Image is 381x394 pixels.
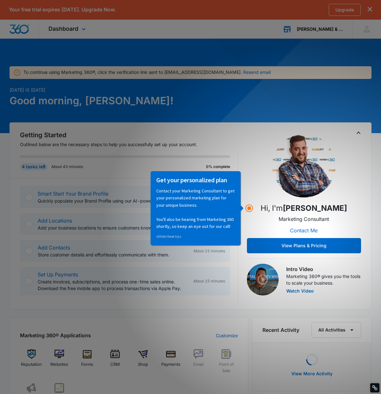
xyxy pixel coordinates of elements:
[48,349,71,378] a: Websites
[38,191,108,197] a: Smart Start Your Brand Profile
[286,273,361,286] p: Marketing 360® gives you the tools to scale your business.
[262,326,299,334] h6: Recent Activity
[48,25,78,32] span: Dashboard
[132,349,154,378] a: Shop
[38,278,188,292] p: Create invoices, subscriptions, and process one-time sales online. Download the free mobile app t...
[286,265,361,273] h3: Intro Video
[159,349,182,378] a: Payments
[138,361,148,368] span: Shop
[23,69,271,75] div: To continue using Marketing 360®, click the verification link sent to [EMAIL_ADDRESS][DOMAIN_NAME].
[215,349,238,378] a: Point of Sale
[285,366,339,381] button: View More Activity
[372,385,378,391] div: Restore Info Box &#10;&#10;NoFollow Info:&#10; META-Robots NoFollow: &#09;true&#10; META-Robots N...
[7,63,31,68] a: Hide these tips
[81,361,93,368] span: Forms
[10,87,248,93] p: [DATE] is [DATE]
[38,244,70,251] a: Add Contacts
[38,217,72,224] a: Add Locations
[193,361,203,368] span: Email
[104,349,126,378] a: CRM
[368,7,372,13] button: dismiss this dialog
[21,361,42,368] span: Reputation
[206,164,230,170] p: 0% complete
[39,20,97,38] div: Dashboard
[20,349,43,378] a: Reputation
[261,203,347,214] p: Hi, I'm
[76,349,99,378] a: Forms
[20,332,91,339] h2: Marketing 360® Applications
[7,16,85,59] p: Contact your Marketing Consultant to get your personalized marketing plan for your unique busines...
[286,289,314,293] button: Watch Video
[193,278,225,284] span: About 15 minutes
[247,264,279,295] img: Intro Video
[7,63,10,68] span: ⊘
[187,349,210,378] a: Email
[312,322,361,338] button: All Activities
[38,224,191,231] p: Add your business locations to ensure customers know where to find you.
[272,134,336,197] img: Matthew Holzapfel
[50,361,68,368] span: Websites
[38,197,188,204] p: Quickly populate your Brand Profile using our AI-powered tool.
[329,4,361,16] a: Upgrade
[110,361,120,368] span: CRM
[355,129,362,137] button: Toggle Collapse
[216,332,238,339] a: Customize
[193,248,225,254] span: About 15 minutes
[20,130,238,140] h2: Getting Started
[283,203,347,213] strong: [PERSON_NAME]
[243,70,271,74] button: Resend email
[247,238,361,253] button: View Plans & Pricing
[279,215,329,223] p: Marketing Consultant
[38,251,188,258] p: Store customer details and effortlessly communicate with them.
[215,361,238,374] span: Point of Sale
[161,361,180,368] span: Payments
[284,223,324,238] button: Contact Me
[10,93,248,108] h1: Good morning, [PERSON_NAME]!
[51,164,83,170] p: About 43 minutes
[9,7,116,13] p: Your free trial expires [DATE]. Upgrade Now.
[20,141,238,148] p: Outlined below are the necessary steps to help you successfully set up your account.
[297,27,343,32] div: account name
[38,271,78,278] a: Set Up Payments
[20,163,48,171] div: 4 tasks left
[7,5,85,13] h3: Get your personalized plan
